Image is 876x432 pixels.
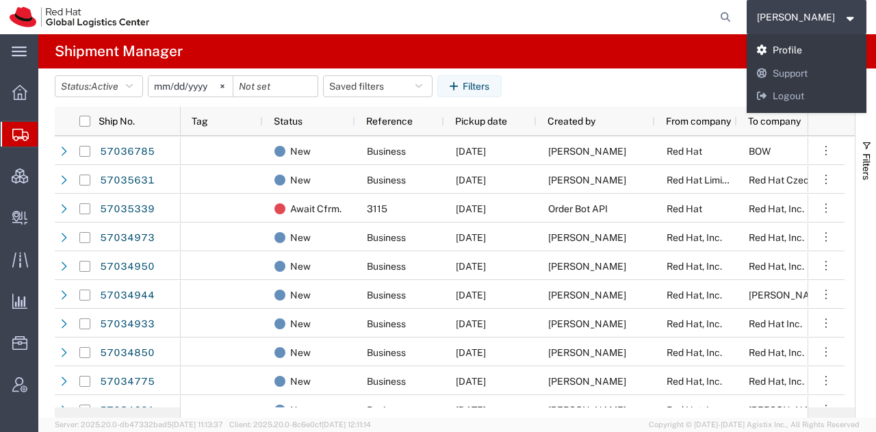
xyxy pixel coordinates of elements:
a: Logout [747,85,867,108]
span: Business [367,318,406,329]
button: Status:Active [55,75,143,97]
span: Red Hat Czech s.r.o. [749,175,836,186]
a: Support [747,62,867,86]
span: Tony Deloughrey [548,175,626,186]
span: New [290,137,311,166]
span: Red Hat, Inc. [749,347,804,358]
span: Red Hat Inc. [749,318,802,329]
span: Status [274,116,302,127]
span: Red Hat [667,203,702,214]
span: Red Hat, Inc. [667,261,722,272]
a: 57034775 [99,371,155,393]
span: To company [748,116,801,127]
span: 10/06/2025 [456,290,486,301]
a: 57034973 [99,227,155,249]
span: BOW [749,146,771,157]
span: New [290,223,311,252]
span: 10/06/2025 [456,347,486,358]
span: Kirk Newcross [757,10,835,25]
span: 3115 [367,203,387,214]
span: Red Hat, Inc. [667,290,722,301]
span: Panashe GARAH [548,261,626,272]
span: New [290,367,311,396]
span: Red Hat, Inc. [667,347,722,358]
span: Server: 2025.20.0-db47332bad5 [55,420,223,429]
a: 57035339 [99,199,155,220]
span: Business [367,290,406,301]
span: 10/06/2025 [456,376,486,387]
span: Red Hat, Inc. [749,203,804,214]
span: Copyright © [DATE]-[DATE] Agistix Inc., All Rights Reserved [649,419,860,431]
span: Panashe GARAH [548,318,626,329]
a: 57034850 [99,342,155,364]
span: Red Hat, Inc. [667,405,722,416]
span: Panashe GARAH [548,232,626,243]
span: Order Bot API [548,203,608,214]
span: Business [367,232,406,243]
span: Panashe GARAH [548,290,626,301]
span: Business [367,347,406,358]
span: Pickup date [455,116,507,127]
span: New [290,309,311,338]
button: Filters [437,75,502,97]
a: 57034933 [99,314,155,335]
input: Not set [149,76,233,97]
span: 10/06/2025 [456,318,486,329]
span: Await Cfrm. [290,194,342,223]
span: Active [91,81,118,92]
span: 10/06/2025 [456,232,486,243]
span: Panashe GARAH [548,347,626,358]
a: 57034944 [99,285,155,307]
span: [DATE] 12:11:14 [322,420,371,429]
a: 57035631 [99,170,155,192]
span: Ship No. [99,116,135,127]
span: Randy Smith [548,146,626,157]
span: New [290,396,311,424]
span: Business [367,261,406,272]
span: Panashe GARAH [548,376,626,387]
span: 10/06/2025 [456,261,486,272]
a: 57034950 [99,256,155,278]
input: Not set [233,76,318,97]
span: Red Hat, Inc. [749,376,804,387]
span: 10/08/2025 [456,175,486,186]
img: logo [10,7,149,27]
span: Austin Redenbaugh [749,290,827,301]
button: [PERSON_NAME] [756,9,858,25]
h4: Shipment Manager [55,34,183,68]
span: 10/06/2025 [456,146,486,157]
span: Red Hat, Inc. [667,376,722,387]
span: From company [666,116,731,127]
span: Red Hat Limited [667,175,736,186]
span: Red Hat, Inc. [667,318,722,329]
span: Red Hat [667,146,702,157]
span: New [290,252,311,281]
span: Business [367,405,406,416]
span: Business [367,175,406,186]
span: New [290,338,311,367]
span: Business [367,146,406,157]
span: Red Hat, Inc. [667,232,722,243]
span: Ayush Tiwari [749,405,827,416]
span: Tag [192,116,208,127]
span: Red Hat, Inc. [749,232,804,243]
span: New [290,166,311,194]
span: Business [367,376,406,387]
span: 10/06/2025 [456,405,486,416]
span: 10/06/2025 [456,203,486,214]
span: Filters [861,153,872,180]
span: Panashe GARAH [548,405,626,416]
a: 57034691 [99,400,155,422]
span: [DATE] 11:13:37 [172,420,223,429]
a: Profile [747,39,867,62]
span: Reference [366,116,413,127]
span: Red Hat, Inc. [749,261,804,272]
span: Created by [547,116,595,127]
button: Saved filters [323,75,433,97]
span: Client: 2025.20.0-8c6e0cf [229,420,371,429]
a: 57036785 [99,141,155,163]
span: New [290,281,311,309]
